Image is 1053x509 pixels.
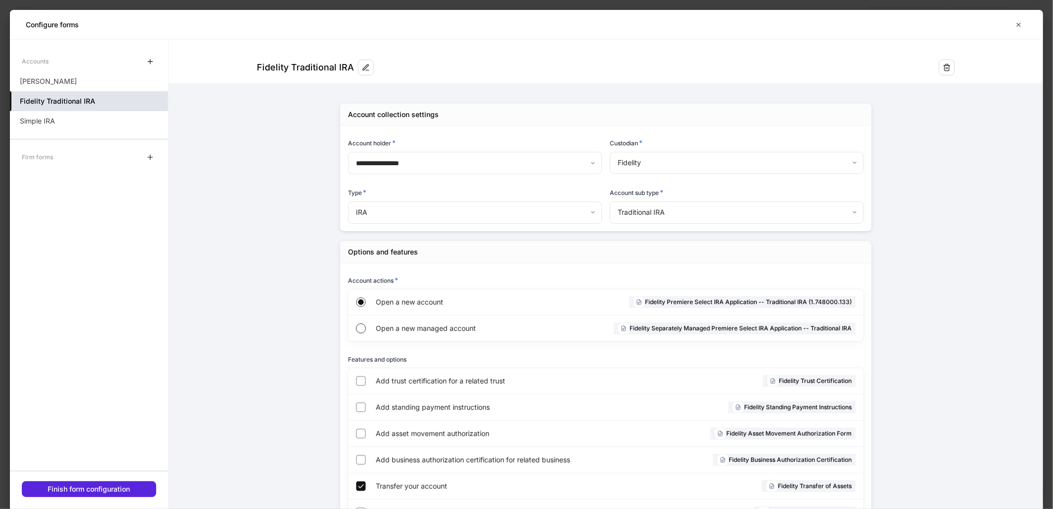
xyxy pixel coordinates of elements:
div: Account collection settings [348,110,439,120]
div: Firm forms [22,148,53,166]
div: Finish form configuration [48,486,130,493]
span: Open a new account [376,297,528,307]
h6: Type [348,188,366,197]
h5: Fidelity Traditional IRA [20,96,95,106]
div: Traditional IRA [610,201,863,223]
div: Fidelity Premiere Select IRA Application -- Traditional IRA (1.748000.133) [629,296,856,308]
h6: Account holder [348,138,396,148]
div: Fidelity [610,152,863,174]
a: [PERSON_NAME] [10,71,168,91]
h6: Fidelity Trust Certification [779,376,852,385]
a: Fidelity Traditional IRA [10,91,168,111]
h6: Custodian [610,138,643,148]
span: Add standing payment instructions [376,402,601,412]
div: Options and features [348,247,418,257]
div: Fidelity Traditional IRA [257,62,354,73]
h6: Account sub type [610,188,663,197]
h6: Fidelity Transfer of Assets [778,481,852,491]
span: Transfer your account [376,481,597,491]
button: Finish form configuration [22,481,156,497]
div: IRA [348,201,601,223]
h5: Configure forms [26,20,79,30]
div: Accounts [22,53,49,70]
span: Add business authorization certification for related business [376,455,634,465]
h6: Fidelity Standing Payment Instructions [744,402,852,412]
p: [PERSON_NAME] [20,76,77,86]
div: Fidelity Separately Managed Premiere Select IRA Application -- Traditional IRA [614,322,856,334]
span: Open a new managed account [376,323,537,333]
span: Add trust certification for a related trust [376,376,626,386]
h6: Features and options [348,355,407,364]
h6: Fidelity Business Authorization Certification [729,455,852,464]
a: Simple IRA [10,111,168,131]
h6: Account actions [348,275,398,285]
span: Add asset movement authorization [376,429,592,439]
p: Simple IRA [20,116,55,126]
h6: Fidelity Asset Movement Authorization Form [726,429,852,438]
